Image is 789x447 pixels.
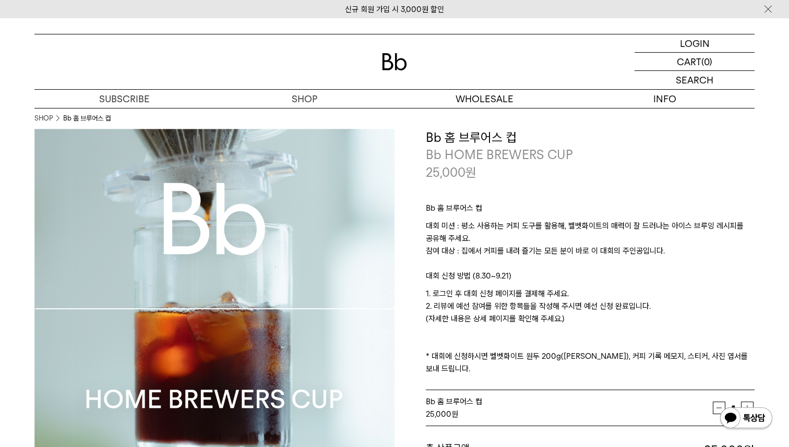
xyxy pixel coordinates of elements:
[701,53,712,70] p: (0)
[34,113,53,124] a: SHOP
[635,34,755,53] a: LOGIN
[677,53,701,70] p: CART
[426,129,755,147] h3: Bb 홈 브루어스 컵
[680,34,710,52] p: LOGIN
[465,165,476,180] span: 원
[426,408,713,420] div: 원
[426,164,476,182] p: 25,000
[214,90,394,108] a: SHOP
[426,220,755,270] p: 대회 미션 : 평소 사용하는 커피 도구를 활용해, 벨벳화이트의 매력이 잘 드러나는 아이스 브루잉 레시피를 공유해 주세요. 참여 대상 : 집에서 커피를 내려 즐기는 모든 분이 ...
[719,406,773,431] img: 카카오톡 채널 1:1 채팅 버튼
[34,90,214,108] a: SUBSCRIBE
[426,202,755,220] p: Bb 홈 브루어스 컵
[635,53,755,71] a: CART (0)
[713,402,725,414] button: 감소
[575,90,755,108] p: INFO
[345,5,444,14] a: 신규 회원 가입 시 3,000원 할인
[63,113,111,124] li: Bb 홈 브루어스 컵
[426,270,755,287] p: 대회 신청 방법 (8.30~9.21)
[426,287,755,375] p: 1. 로그인 후 대회 신청 페이지를 결제해 주세요. 2. 리뷰에 예선 참여를 위한 항목들을 작성해 주시면 예선 신청 완료입니다. (자세한 내용은 상세 페이지를 확인해 주세요....
[394,90,575,108] p: WHOLESALE
[426,409,451,419] strong: 25,000
[426,146,755,164] p: Bb HOME BREWERS CUP
[382,53,407,70] img: 로고
[741,402,754,414] button: 증가
[676,71,713,89] p: SEARCH
[426,397,482,406] span: Bb 홈 브루어스 컵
